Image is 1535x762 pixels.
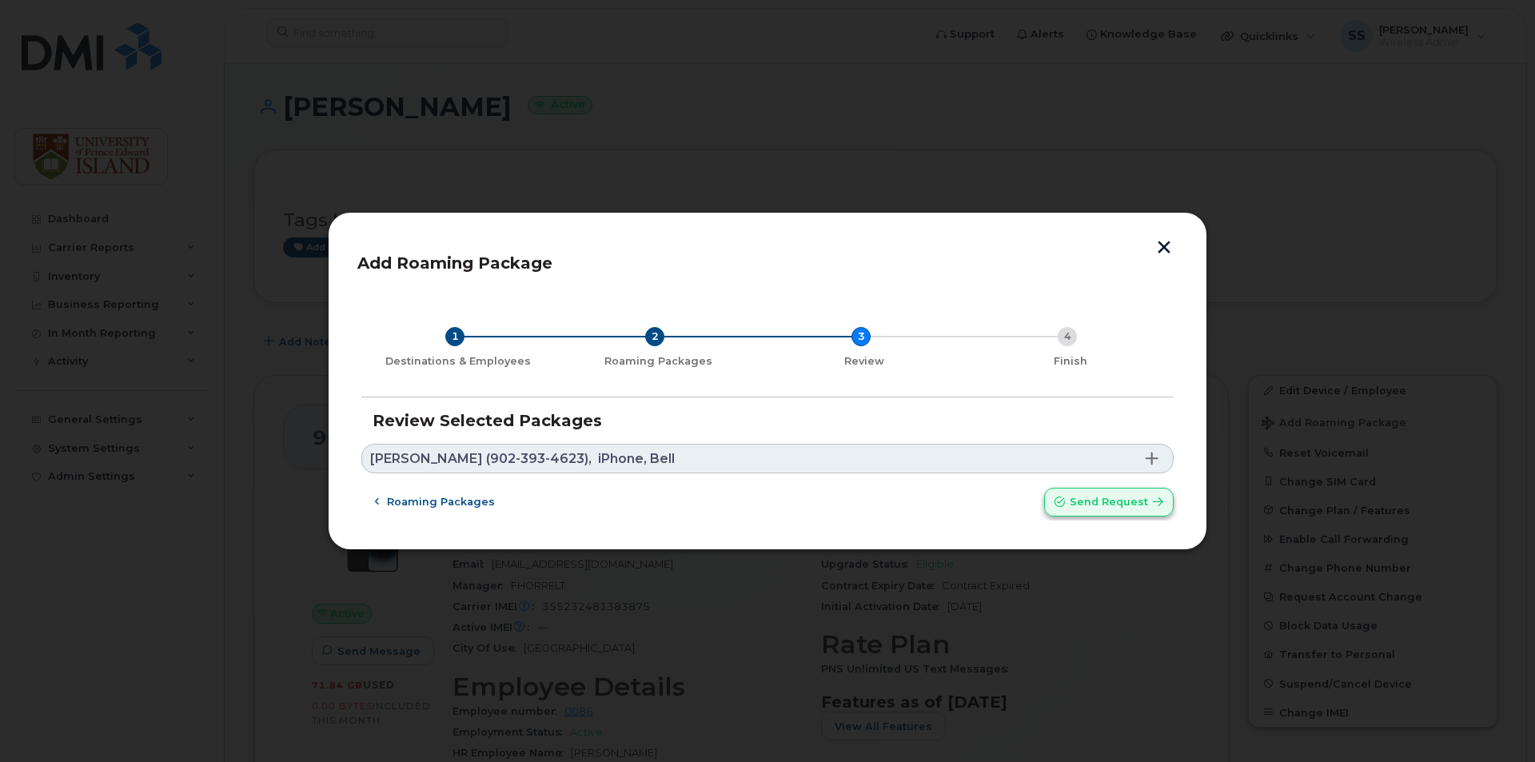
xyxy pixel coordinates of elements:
[645,327,664,346] div: 2
[1070,494,1148,509] span: Send request
[1058,327,1077,346] div: 4
[361,444,1174,473] a: [PERSON_NAME] (902-393-4623),iPhone, Bell
[368,355,548,368] div: Destinations & Employees
[370,453,592,465] span: [PERSON_NAME] (902-393-4623),
[387,494,495,509] span: Roaming packages
[373,412,1162,429] h3: Review Selected Packages
[357,253,552,273] span: Add Roaming Package
[974,355,1167,368] div: Finish
[561,355,755,368] div: Roaming Packages
[445,327,464,346] div: 1
[361,488,508,517] button: Roaming packages
[1044,488,1174,517] button: Send request
[598,453,675,465] span: iPhone, Bell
